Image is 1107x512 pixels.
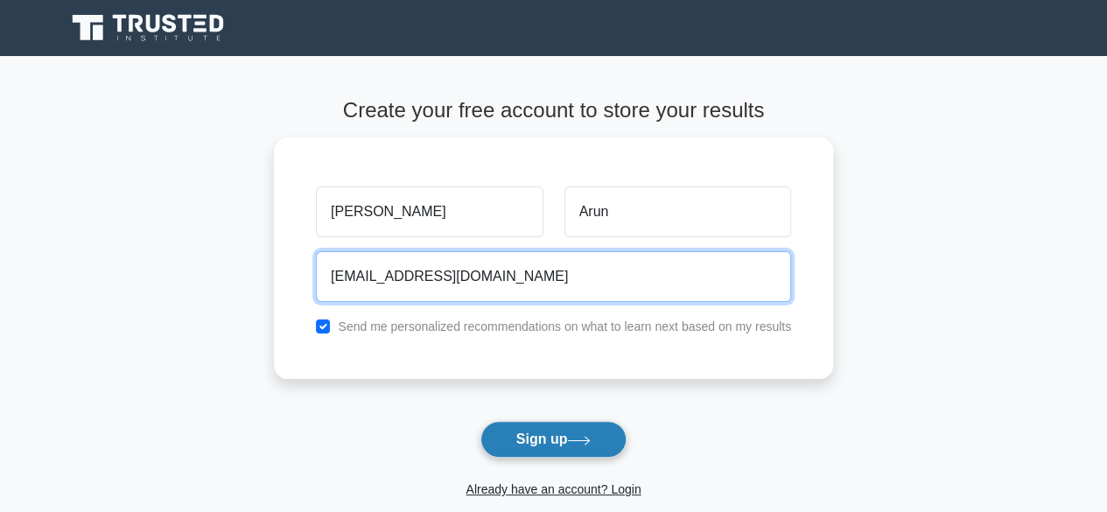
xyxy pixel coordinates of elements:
h4: Create your free account to store your results [274,98,833,123]
input: First name [316,186,543,237]
a: Already have an account? Login [466,482,641,496]
input: Email [316,251,791,302]
button: Sign up [480,421,627,458]
label: Send me personalized recommendations on what to learn next based on my results [338,319,791,333]
input: Last name [564,186,791,237]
